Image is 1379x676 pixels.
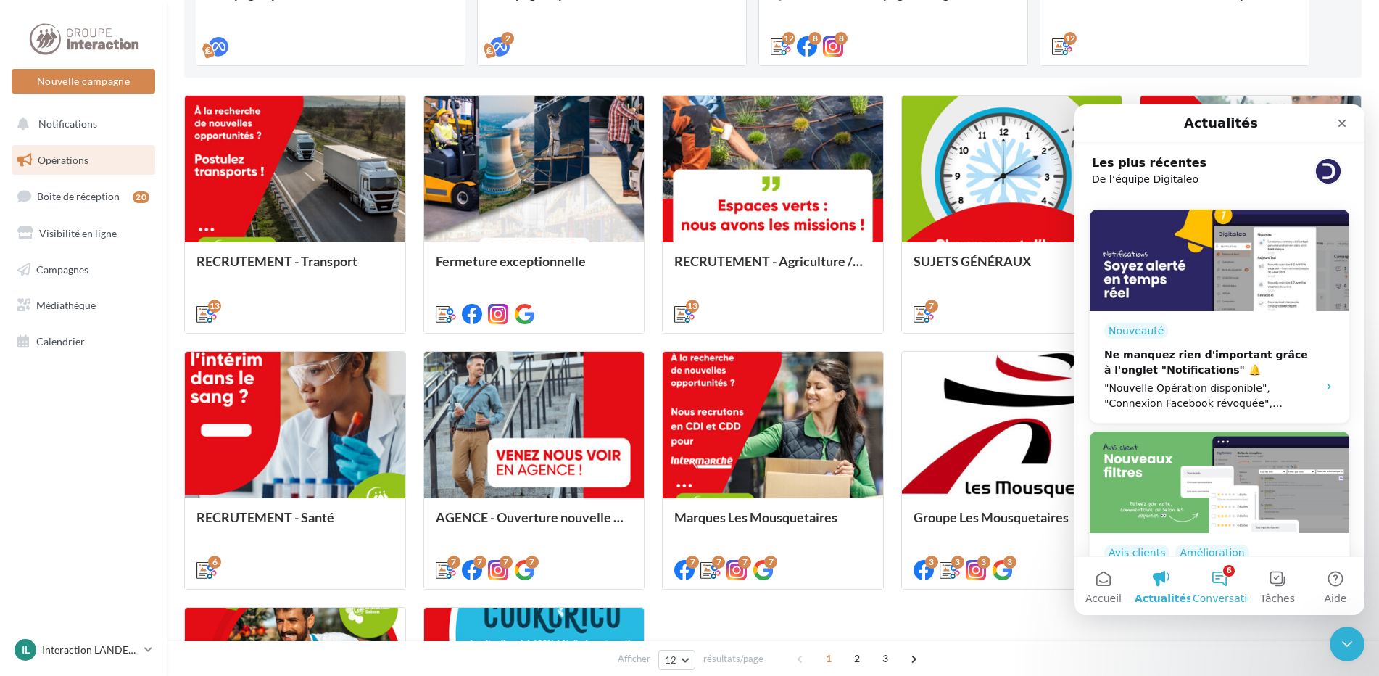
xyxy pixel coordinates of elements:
[36,263,88,275] span: Campagnes
[501,32,514,45] div: 2
[665,654,677,666] span: 12
[38,118,97,130] span: Notifications
[738,556,751,569] div: 7
[712,556,725,569] div: 7
[39,227,117,239] span: Visibilité en ligne
[9,255,158,285] a: Campagnes
[101,440,174,456] div: Amélioration
[9,145,158,176] a: Opérations
[9,326,158,357] a: Calendrier
[12,69,155,94] button: Nouvelle campagne
[436,510,633,539] div: AGENCE - Ouverture nouvelle agence
[618,652,650,666] span: Afficher
[208,300,221,313] div: 13
[232,453,290,511] button: Aide
[447,556,460,569] div: 7
[436,254,633,283] div: Fermeture exceptionnelle
[951,556,964,569] div: 3
[1064,32,1077,45] div: 12
[36,335,85,347] span: Calendrier
[817,647,840,670] span: 1
[473,556,486,569] div: 7
[9,218,158,249] a: Visibilité en ligne
[36,299,96,311] span: Médiathèque
[914,510,1111,539] div: Groupe Les Mousquetaires
[808,32,821,45] div: 8
[250,489,273,499] span: Aide
[914,254,1111,283] div: SUJETS GÉNÉRAUX
[196,254,394,283] div: RECRUTEMENT - Transport
[845,647,869,670] span: 2
[37,190,120,202] span: Boîte de réception
[174,453,232,511] button: Tâches
[60,489,117,499] span: Actualités
[1330,627,1364,661] iframe: Intercom live chat
[116,453,174,511] button: Conversations
[58,453,116,511] button: Actualités
[38,154,88,166] span: Opérations
[9,290,158,321] a: Médiathèque
[196,510,394,539] div: RECRUTEMENT - Santé
[11,489,47,499] span: Accueil
[9,181,158,212] a: Boîte de réception20
[782,32,795,45] div: 12
[526,556,539,569] div: 7
[658,650,695,670] button: 12
[133,191,149,203] div: 20
[500,556,513,569] div: 7
[874,647,897,670] span: 3
[186,489,220,499] span: Tâches
[30,440,95,456] div: Avis clients
[686,556,699,569] div: 7
[208,556,221,569] div: 6
[686,300,699,313] div: 13
[9,109,152,139] button: Notifications
[925,300,938,313] div: 7
[703,652,763,666] span: résultats/page
[835,32,848,45] div: 8
[12,636,155,664] a: IL Interaction LANDERNEAU
[1003,556,1016,569] div: 3
[977,556,990,569] div: 3
[674,510,871,539] div: Marques Les Mousquetaires
[15,327,275,429] img: 🔎 Filtrez plus efficacement vos avis
[118,489,191,499] span: Conversations
[764,556,777,569] div: 7
[15,326,276,526] div: 🔎 Filtrez plus efficacement vos avisAvis clientsAmélioration
[674,254,871,283] div: RECRUTEMENT - Agriculture / Espaces verts
[42,643,138,657] p: Interaction LANDERNEAU
[925,556,938,569] div: 3
[22,643,30,657] span: IL
[1074,104,1364,615] iframe: Intercom live chat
